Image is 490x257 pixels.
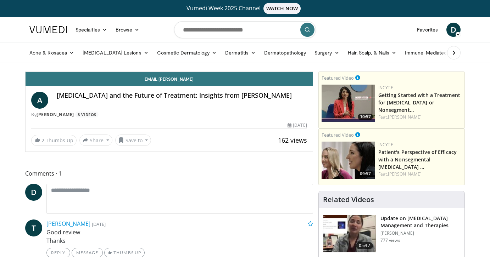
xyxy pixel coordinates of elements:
a: [PERSON_NAME] [46,220,90,228]
a: 09:57 [322,142,375,179]
button: Save to [115,135,151,146]
span: 09:57 [358,171,373,177]
a: 10:57 [322,85,375,122]
img: e02a99de-beb8-4d69-a8cb-018b1ffb8f0c.png.150x105_q85_crop-smart_upscale.jpg [322,85,375,122]
a: Incyte [378,142,393,148]
h4: [MEDICAL_DATA] and the Future of Treatment: Insights from [PERSON_NAME] [57,92,307,99]
h4: Related Videos [323,195,374,204]
p: [PERSON_NAME] [380,230,460,236]
input: Search topics, interventions [174,21,316,38]
p: Good review Thanks [46,228,313,245]
a: Favorites [413,23,442,37]
a: Specialties [71,23,111,37]
a: Getting Started with a Treatment for [MEDICAL_DATA] or Nonsegment… [378,92,460,113]
a: 2 Thumbs Up [31,135,77,146]
a: [PERSON_NAME] [388,114,422,120]
a: D [25,184,42,201]
a: 05:37 Update on [MEDICAL_DATA] Management and Therapies [PERSON_NAME] 777 views [323,215,460,252]
div: Feat. [378,114,462,120]
a: Incyte [378,85,393,91]
span: Comments 1 [25,169,313,178]
a: Acne & Rosacea [25,46,78,60]
a: Hair, Scalp, & Nails [344,46,401,60]
a: Dermatitis [221,46,260,60]
button: Share [79,135,112,146]
span: 162 views [278,136,307,144]
a: Patient's Perspective of Efficacy with a Nonsegmental [MEDICAL_DATA] … [378,149,457,170]
small: Featured Video [322,75,354,81]
p: 777 views [380,238,400,243]
span: 05:37 [356,242,373,249]
a: Immune-Mediated [401,46,458,60]
small: Featured Video [322,132,354,138]
span: WATCH NOW [263,3,301,14]
span: 2 [41,137,44,144]
a: Surgery [310,46,344,60]
small: [DATE] [92,221,106,227]
a: Email [PERSON_NAME] [26,72,313,86]
div: [DATE] [288,122,307,128]
a: Vumedi Week 2025 ChannelWATCH NOW [30,3,460,14]
div: Feat. [378,171,462,177]
a: [PERSON_NAME] [37,112,74,118]
a: A [31,92,48,109]
a: Browse [111,23,144,37]
img: VuMedi Logo [29,26,67,33]
a: [MEDICAL_DATA] Lesions [78,46,153,60]
a: D [446,23,461,37]
a: [PERSON_NAME] [388,171,422,177]
span: 10:57 [358,114,373,120]
img: 2c48d197-61e9-423b-8908-6c4d7e1deb64.png.150x105_q85_crop-smart_upscale.jpg [322,142,375,179]
h3: Update on [MEDICAL_DATA] Management and Therapies [380,215,460,229]
a: Dermatopathology [260,46,310,60]
div: By [31,112,307,118]
a: T [25,219,42,236]
a: Cosmetic Dermatology [153,46,221,60]
a: 8 Videos [75,112,99,118]
img: e2ded4d6-ff09-40cc-9b94-034895d1a473.150x105_q85_crop-smart_upscale.jpg [323,215,376,252]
